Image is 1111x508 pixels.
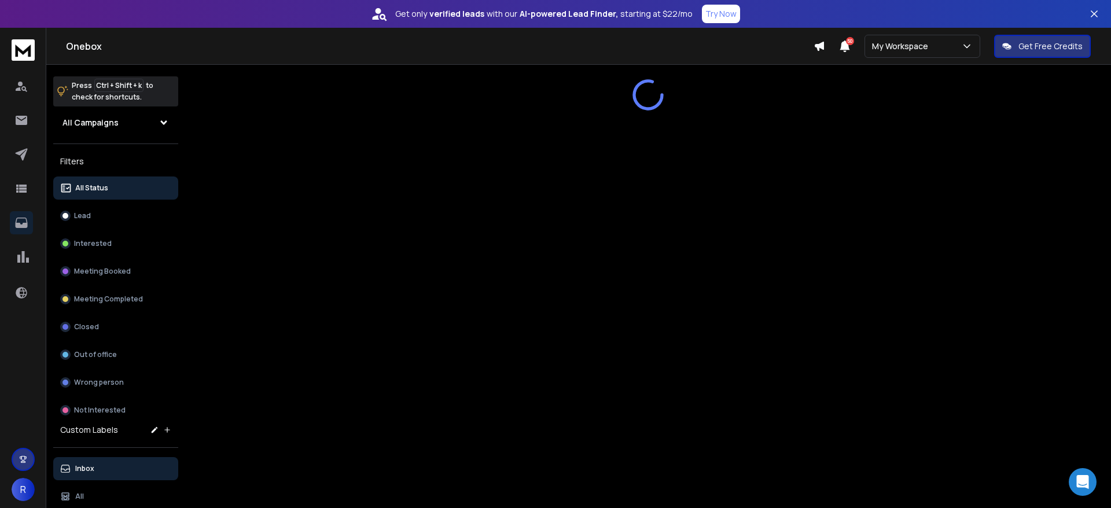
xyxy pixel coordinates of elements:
[94,79,144,92] span: Ctrl + Shift + k
[74,267,131,276] p: Meeting Booked
[53,176,178,200] button: All Status
[702,5,740,23] button: Try Now
[53,399,178,422] button: Not Interested
[429,8,484,20] strong: verified leads
[872,41,933,52] p: My Workspace
[53,457,178,480] button: Inbox
[846,37,854,45] span: 50
[520,8,618,20] strong: AI-powered Lead Finder,
[994,35,1091,58] button: Get Free Credits
[705,8,737,20] p: Try Now
[72,80,153,103] p: Press to check for shortcuts.
[12,478,35,501] button: R
[66,39,814,53] h1: Onebox
[74,295,143,304] p: Meeting Completed
[60,424,118,436] h3: Custom Labels
[53,111,178,134] button: All Campaigns
[74,211,91,220] p: Lead
[75,492,84,501] p: All
[53,315,178,338] button: Closed
[74,239,112,248] p: Interested
[1018,41,1083,52] p: Get Free Credits
[75,183,108,193] p: All Status
[12,39,35,61] img: logo
[74,350,117,359] p: Out of office
[395,8,693,20] p: Get only with our starting at $22/mo
[53,153,178,170] h3: Filters
[53,371,178,394] button: Wrong person
[53,485,178,508] button: All
[75,464,94,473] p: Inbox
[1069,468,1097,496] div: Open Intercom Messenger
[53,288,178,311] button: Meeting Completed
[53,232,178,255] button: Interested
[74,322,99,332] p: Closed
[53,204,178,227] button: Lead
[62,117,119,128] h1: All Campaigns
[74,378,124,387] p: Wrong person
[53,260,178,283] button: Meeting Booked
[74,406,126,415] p: Not Interested
[53,343,178,366] button: Out of office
